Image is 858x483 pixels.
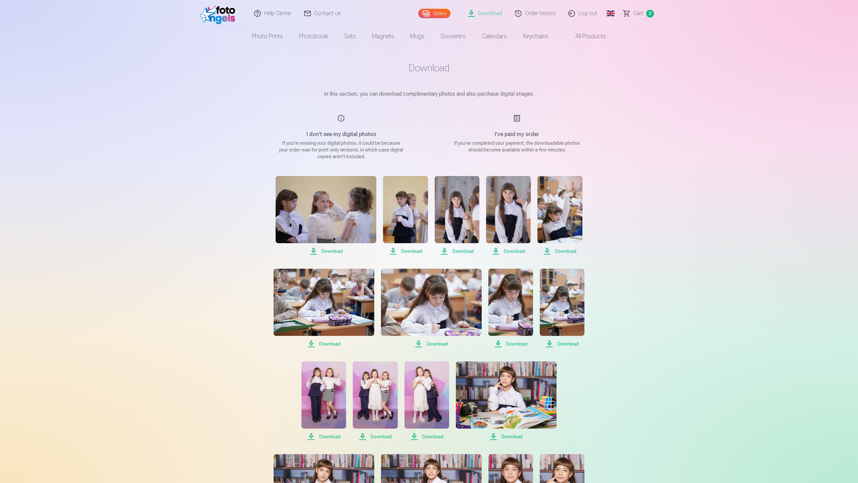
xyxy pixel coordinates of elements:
[456,361,557,441] a: Download
[486,176,531,255] a: Download
[537,176,582,255] a: Download
[646,10,654,17] span: 0
[404,361,449,441] a: Download
[404,433,449,441] span: Download
[353,361,397,441] a: Download
[383,176,428,255] a: Download
[200,3,239,24] img: /fa1
[244,27,291,46] a: Photo prints
[261,62,597,74] h1: Download
[276,247,376,255] span: Download
[402,27,432,46] a: Mugs
[381,340,482,348] span: Download
[453,140,581,153] p: If you've completed your payment, the downloadable photos should become available within a few mi...
[456,433,557,441] span: Download
[557,27,614,46] a: All products
[274,269,374,348] a: Download
[432,27,474,46] a: Souvenirs
[291,27,336,46] a: Photobook
[381,269,482,348] a: Download
[540,340,584,348] span: Download
[486,247,531,255] span: Download
[540,269,584,348] a: Download
[453,130,581,138] h5: I’ve paid my order
[488,269,533,348] a: Download
[488,340,533,348] span: Download
[537,247,582,255] span: Download
[301,433,346,441] span: Download
[277,130,405,138] h5: I don't see my digital photos
[383,247,428,255] span: Download
[435,176,479,255] a: Download
[435,247,479,255] span: Download
[261,90,597,98] p: In this section, you can download complimentary photos and also purchase digital images.
[274,340,374,348] span: Download
[633,9,643,17] span: Сart
[515,27,557,46] a: Keychains
[418,9,450,18] a: Gallery
[277,140,405,160] p: If you're missing your digital photos, it could be because your order was for print-only versions...
[336,27,364,46] a: Sets
[364,27,402,46] a: Magnets
[301,361,346,441] a: Download
[276,176,376,255] a: Download
[474,27,515,46] a: Calendars
[353,433,397,441] span: Download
